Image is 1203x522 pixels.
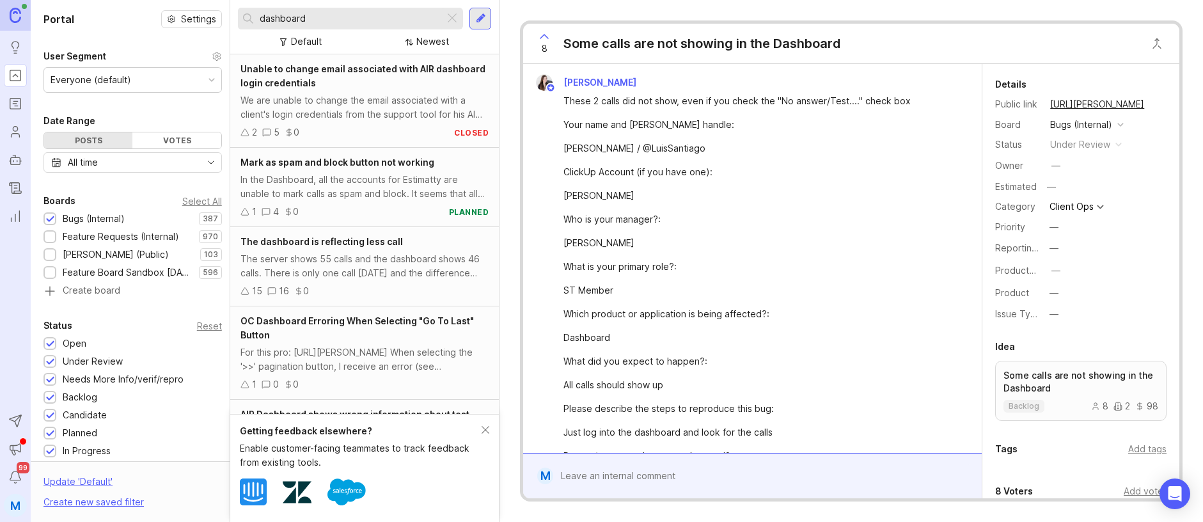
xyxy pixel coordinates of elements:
div: Default [291,35,322,49]
div: 1 [252,377,256,391]
h1: Portal [43,12,74,27]
a: The dashboard is reflecting less callThe server shows 55 calls and the dashboard shows 46 calls. ... [230,227,499,306]
img: Canny Home [10,8,21,22]
div: 0 [293,205,299,219]
div: Votes [132,132,221,148]
div: 8 [1091,402,1108,411]
a: OC Dashboard Erroring When Selecting "Go To Last" ButtonFor this pro: [URL][PERSON_NAME] When sel... [230,306,499,400]
div: For this pro: [URL][PERSON_NAME] When selecting the '>>' pagination button, I receive an error (s... [240,345,489,374]
div: Open Intercom Messenger [1160,478,1190,509]
div: Owner [995,159,1040,173]
div: — [1043,178,1060,195]
div: ClickUp Account (if you have one): [563,165,956,179]
button: Settings [161,10,222,28]
a: Portal [4,64,27,87]
img: member badge [546,83,556,93]
div: Tags [995,441,1018,457]
div: Category [995,200,1040,214]
button: ProductboardID [1048,262,1064,279]
div: Select All [182,198,222,205]
div: Idea [995,339,1015,354]
p: 387 [203,214,218,224]
span: Settings [181,13,216,26]
div: Bugs (Internal) [1050,118,1112,132]
div: [PERSON_NAME] / @LuisSantiago [563,141,956,155]
span: Unable to change email associated with AIR dashboard login credentials [240,63,485,88]
div: 98 [1135,402,1158,411]
div: M [537,468,553,484]
button: Close button [1144,31,1170,56]
div: — [1050,286,1058,300]
div: — [1050,241,1058,255]
div: In Progress [63,444,111,458]
a: Users [4,120,27,143]
div: Under Review [63,354,123,368]
div: [PERSON_NAME] [563,189,956,203]
div: All time [68,155,98,170]
button: Announcements [4,438,27,461]
div: Which product or application is being affected?: [563,307,956,321]
div: under review [1050,138,1110,152]
span: AIR Dashboard shows wrong information about test calls limit [240,409,469,434]
div: The server shows 55 calls and the dashboard shows 46 calls. There is only one call [DATE] and the... [240,252,489,280]
button: M [4,494,27,517]
div: Public link [995,97,1040,111]
a: AIR Dashboard shows wrong information about test calls limitThe dashboard still says: "You get 3 ... [230,400,499,493]
img: Kelsey Fisher [536,74,553,91]
a: Changelog [4,177,27,200]
div: Feature Requests (Internal) [63,230,179,244]
div: 5 [274,125,279,139]
div: Backlog [63,390,97,404]
span: 99 [17,462,29,473]
div: ST Member [563,283,956,297]
a: Reporting [4,205,27,228]
div: What did you expect to happen?: [563,354,956,368]
span: [PERSON_NAME] [563,77,636,88]
div: Feature Board Sandbox [DATE] [63,265,193,280]
div: What is your primary role?: [563,260,956,274]
div: Reset [197,322,222,329]
div: Dashboard [563,331,956,345]
div: These 2 calls did not show, even if you check the "No answer/Test...." check box [563,94,956,108]
div: Do you/your team have a workaround?: [563,449,956,463]
div: User Segment [43,49,106,64]
a: Mark as spam and block button not workingIn the Dashboard, all the accounts for Estimatty are una... [230,148,499,227]
div: Update ' Default ' [43,475,113,495]
div: Status [995,138,1040,152]
div: 15 [252,284,262,298]
a: Some calls are not showing in the Dashboardbacklog8298 [995,361,1167,421]
div: Estimated [995,182,1037,191]
div: Details [995,77,1026,92]
div: 2 [252,125,257,139]
div: — [1051,264,1060,278]
label: Reporting Team [995,242,1064,253]
p: 596 [203,267,218,278]
label: Issue Type [995,308,1042,319]
a: Kelsey Fisher[PERSON_NAME] [528,74,647,91]
label: ProductboardID [995,265,1063,276]
div: — [1050,307,1058,321]
div: Some calls are not showing in the Dashboard [563,35,840,52]
img: Zendesk logo [283,478,311,507]
div: Bugs (Internal) [63,212,125,226]
div: Status [43,318,72,333]
div: Just log into the dashboard and look for the calls [563,425,956,439]
div: closed [454,127,489,138]
div: Your name and [PERSON_NAME] handle: [563,118,956,132]
div: All calls should show up [563,378,956,392]
span: 8 [542,42,547,56]
div: Boards [43,193,75,209]
img: Salesforce logo [327,473,366,511]
div: 1 [252,205,256,219]
div: Add voter [1124,484,1167,498]
div: 0 [293,377,299,391]
span: OC Dashboard Erroring When Selecting "Go To Last" Button [240,315,474,340]
div: In the Dashboard, all the accounts for Estimatty are unable to mark calls as spam and block. It s... [240,173,489,201]
a: Ideas [4,36,27,59]
p: 970 [203,232,218,242]
span: The dashboard is reflecting less call [240,236,403,247]
input: Search... [260,12,440,26]
div: Posts [44,132,132,148]
div: 0 [294,125,299,139]
div: Open [63,336,86,351]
